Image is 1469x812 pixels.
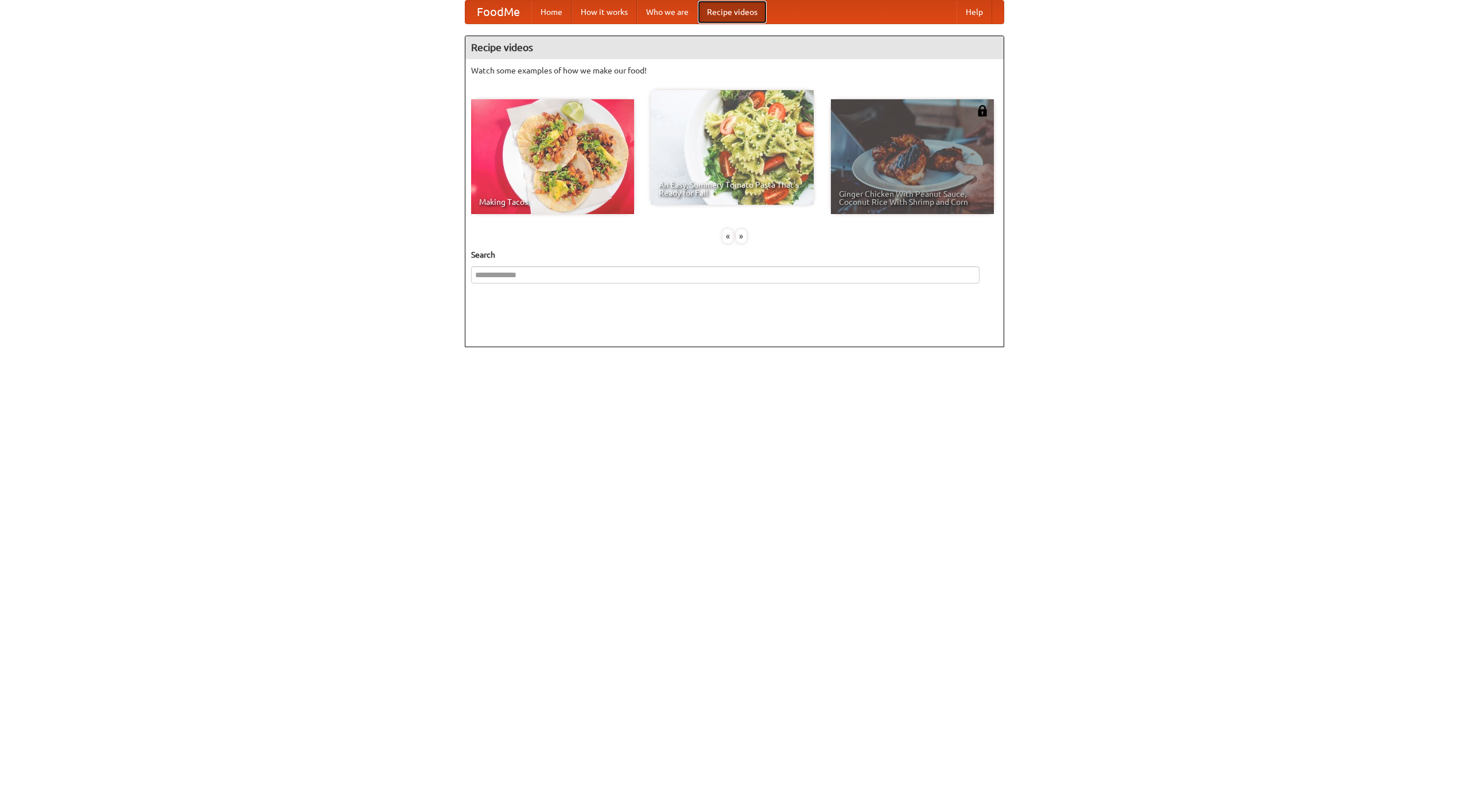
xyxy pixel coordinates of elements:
h4: Recipe videos [465,36,1004,59]
a: FoodMe [465,1,531,24]
a: Home [531,1,572,24]
a: Recipe videos [698,1,767,24]
div: » [736,229,747,243]
p: Watch some examples of how we make our food! [471,65,998,76]
a: Who we are [637,1,698,24]
span: An Easy, Summery Tomato Pasta That's Ready for Fall [659,181,806,197]
a: An Easy, Summery Tomato Pasta That's Ready for Fall [651,90,814,205]
a: Help [957,1,992,24]
h5: Search [471,249,998,261]
a: Making Tacos [471,99,634,214]
a: How it works [572,1,637,24]
img: 483408.png [977,105,988,116]
div: « [722,229,733,243]
span: Making Tacos [479,198,626,206]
